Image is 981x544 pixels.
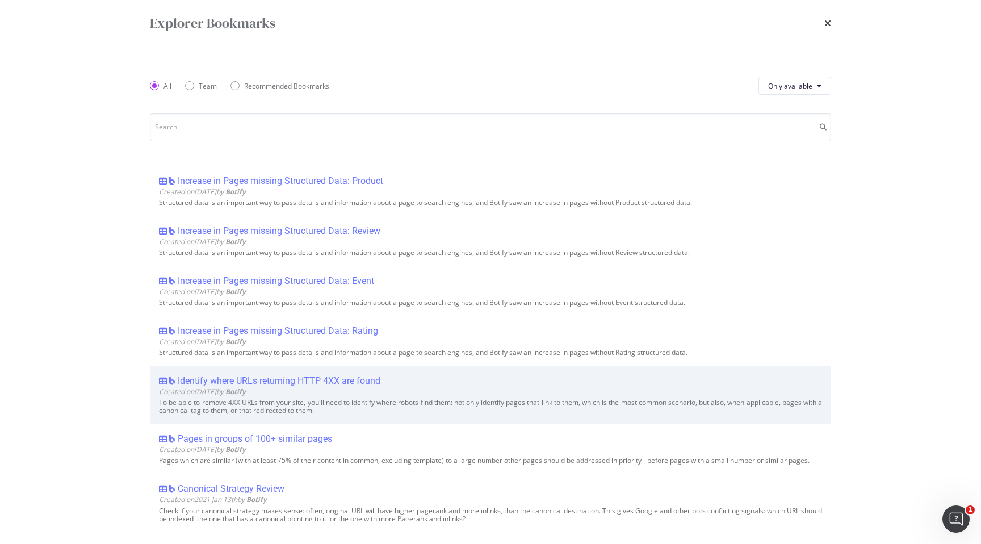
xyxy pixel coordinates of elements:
button: Only available [758,77,831,95]
div: Pages which are similar (with at least 75% of their content in common, excluding template) to a l... [159,457,822,465]
span: 1 [966,505,975,514]
b: Botify [225,387,246,396]
div: Increase in Pages missing Structured Data: Event [178,275,374,287]
span: Only available [768,81,812,91]
div: Pages in groups of 100+ similar pages [178,433,332,445]
div: Check if your canonical strategy makes sense: often, original URL will have higher pagerank and m... [159,507,822,523]
span: Created on [DATE] by [159,237,246,246]
div: Team [185,81,217,91]
div: Recommended Bookmarks [230,81,329,91]
div: Structured data is an important way to pass details and information about a page to search engine... [159,349,822,357]
div: Structured data is an important way to pass details and information about a page to search engine... [159,249,822,257]
span: Created on [DATE] by [159,337,246,346]
span: Created on 2021 Jan 13th by [159,495,267,504]
b: Botify [225,445,246,454]
div: Canonical Strategy Review [178,483,284,495]
div: Increase in Pages missing Structured Data: Product [178,175,383,187]
span: Created on [DATE] by [159,287,246,296]
input: Search [150,113,831,141]
b: Botify [225,287,246,296]
span: Created on [DATE] by [159,445,246,454]
div: Identify where URLs returning HTTP 4XX are found [178,375,380,387]
span: Created on [DATE] by [159,387,246,396]
div: times [824,14,831,33]
div: Increase in Pages missing Structured Data: Review [178,225,380,237]
div: Structured data is an important way to pass details and information about a page to search engine... [159,199,822,207]
b: Botify [225,337,246,346]
div: Structured data is an important way to pass details and information about a page to search engine... [159,299,822,307]
div: Increase in Pages missing Structured Data: Rating [178,325,378,337]
div: Team [199,81,217,91]
b: Botify [225,187,246,196]
div: Explorer Bookmarks [150,14,275,33]
b: Botify [246,495,267,504]
div: Recommended Bookmarks [244,81,329,91]
span: Created on [DATE] by [159,187,246,196]
b: Botify [225,237,246,246]
iframe: Intercom live chat [942,505,970,533]
div: To be able to remove 4XX URLs from your site, you'll need to identify where robots find them: not... [159,399,822,415]
div: All [163,81,171,91]
div: All [150,81,171,91]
